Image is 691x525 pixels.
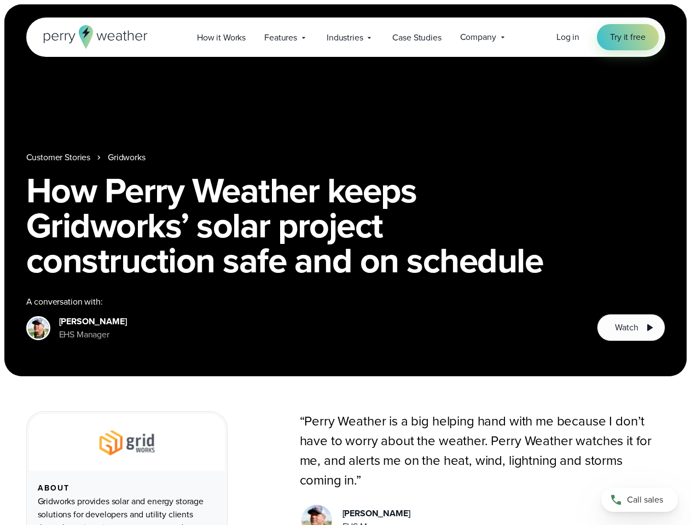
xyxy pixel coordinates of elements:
[327,31,363,44] span: Industries
[90,427,164,458] img: Gridworks.svg
[26,173,665,278] h1: How Perry Weather keeps Gridworks’ solar project construction safe and on schedule
[627,493,663,506] span: Call sales
[556,31,579,44] a: Log in
[610,31,645,44] span: Try it free
[28,318,49,339] img: Shane Calloway Headshot
[392,31,441,44] span: Case Studies
[342,507,410,520] div: [PERSON_NAME]
[264,31,297,44] span: Features
[460,31,496,44] span: Company
[59,328,127,341] div: EHS Manager
[188,26,255,49] a: How it Works
[383,26,450,49] a: Case Studies
[197,31,246,44] span: How it Works
[26,151,665,164] nav: Breadcrumb
[59,315,127,328] div: [PERSON_NAME]
[108,151,146,164] a: Gridworks
[300,411,665,490] p: “Perry Weather is a big helping hand with me because I don’t have to worry about the weather. Per...
[615,321,638,334] span: Watch
[26,295,580,308] div: A conversation with:
[556,31,579,43] span: Log in
[597,314,665,341] button: Watch
[26,151,91,164] a: Customer Stories
[601,488,678,512] a: Call sales
[597,24,658,50] a: Try it free
[38,484,216,493] div: About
